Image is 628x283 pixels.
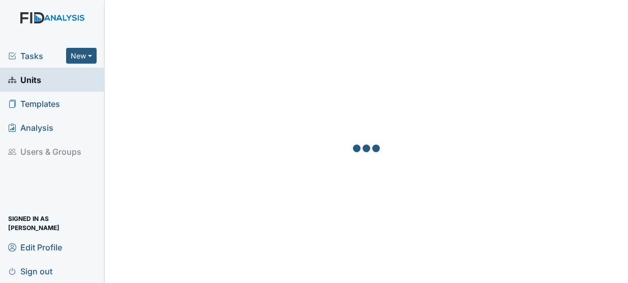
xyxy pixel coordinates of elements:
[8,120,53,135] span: Analysis
[8,50,66,62] a: Tasks
[8,72,41,88] span: Units
[8,263,52,279] span: Sign out
[8,239,62,255] span: Edit Profile
[8,96,60,111] span: Templates
[66,48,97,64] button: New
[8,215,97,231] span: Signed in as [PERSON_NAME]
